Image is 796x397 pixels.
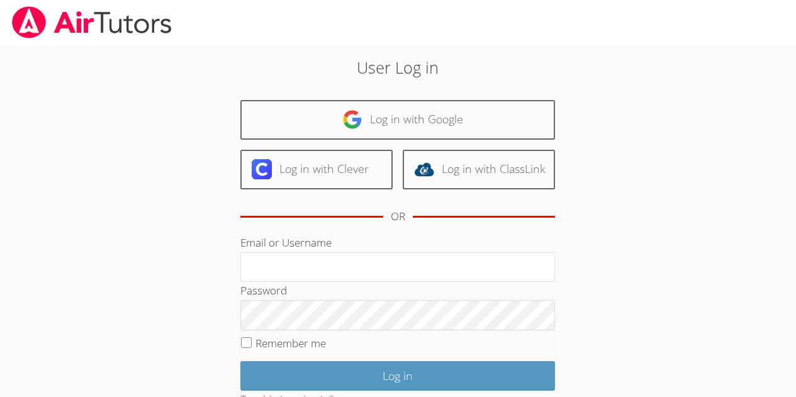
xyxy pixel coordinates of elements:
[240,150,393,189] a: Log in with Clever
[240,361,555,391] input: Log in
[11,6,173,38] img: airtutors_banner-c4298cdbf04f3fff15de1276eac7730deb9818008684d7c2e4769d2f7ddbe033.png
[255,336,326,350] label: Remember me
[403,150,555,189] a: Log in with ClassLink
[391,208,405,226] div: OR
[240,235,332,250] label: Email or Username
[252,159,272,179] img: clever-logo-6eab21bc6e7a338710f1a6ff85c0baf02591cd810cc4098c63d3a4b26e2feb20.svg
[183,55,613,79] h2: User Log in
[240,100,555,140] a: Log in with Google
[414,159,434,179] img: classlink-logo-d6bb404cc1216ec64c9a2012d9dc4662098be43eaf13dc465df04b49fa7ab582.svg
[240,283,287,298] label: Password
[342,109,362,130] img: google-logo-50288ca7cdecda66e5e0955fdab243c47b7ad437acaf1139b6f446037453330a.svg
